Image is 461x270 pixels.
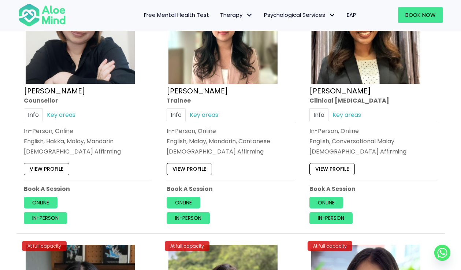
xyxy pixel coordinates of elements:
a: EAP [341,7,362,23]
a: View profile [24,163,69,175]
a: Info [309,108,328,121]
a: Key areas [186,108,222,121]
a: Online [24,197,57,208]
div: Trainee [167,96,295,104]
div: At full capacity [308,241,352,251]
a: Online [167,197,200,208]
a: [PERSON_NAME] [24,85,85,96]
a: In-person [167,212,210,224]
p: English, Malay, Mandarin, Cantonese [167,137,295,145]
a: TherapyTherapy: submenu [215,7,259,23]
span: EAP [347,11,356,19]
span: Book Now [405,11,436,19]
div: [DEMOGRAPHIC_DATA] Affirming [309,147,438,156]
span: Psychological Services: submenu [327,10,338,21]
a: Key areas [43,108,79,121]
a: Online [309,197,343,208]
a: In-person [309,212,353,224]
a: Info [24,108,43,121]
a: Free Mental Health Test [138,7,215,23]
p: English, Hakka, Malay, Mandarin [24,137,152,145]
div: In-Person, Online [167,127,295,135]
span: Therapy: submenu [244,10,255,21]
a: Book Now [398,7,443,23]
span: Free Mental Health Test [144,11,209,19]
a: Psychological ServicesPsychological Services: submenu [259,7,341,23]
a: [PERSON_NAME] [309,85,371,96]
div: At full capacity [165,241,209,251]
div: [DEMOGRAPHIC_DATA] Affirming [24,147,152,156]
div: [DEMOGRAPHIC_DATA] Affirming [167,147,295,156]
div: Clinical [MEDICAL_DATA] [309,96,438,104]
span: Psychological Services [264,11,336,19]
img: Aloe mind Logo [18,3,66,27]
p: English, Conversational Malay [309,137,438,145]
a: View profile [309,163,355,175]
p: Book A Session [309,184,438,193]
nav: Menu [75,7,362,23]
a: View profile [167,163,212,175]
div: Counsellor [24,96,152,104]
a: Key areas [328,108,365,121]
a: [PERSON_NAME] [167,85,228,96]
p: Book A Session [167,184,295,193]
span: Therapy [220,11,253,19]
a: In-person [24,212,67,224]
div: At full capacity [22,241,67,251]
div: In-Person, Online [309,127,438,135]
p: Book A Session [24,184,152,193]
a: Whatsapp [434,245,450,261]
a: Info [167,108,186,121]
div: In-Person, Online [24,127,152,135]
